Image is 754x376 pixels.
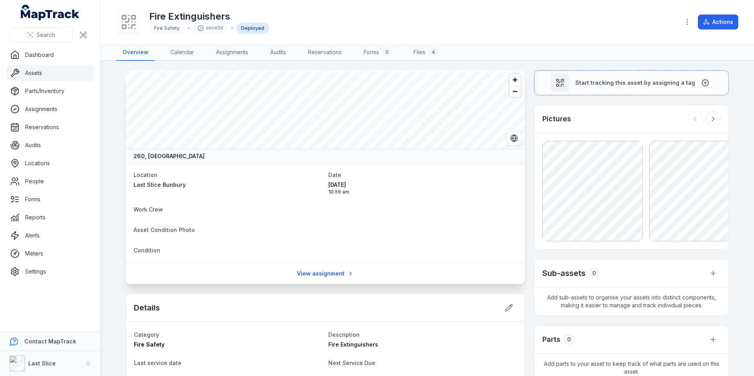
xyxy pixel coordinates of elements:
a: Locations [6,155,94,171]
span: Last service date [134,360,181,366]
strong: Last Slice [28,360,56,367]
a: Reservations [6,119,94,135]
h2: Sub-assets [542,268,586,279]
div: eece2d [193,23,228,34]
span: Work Crew [134,206,163,213]
strong: 260, [GEOGRAPHIC_DATA] [134,152,205,160]
a: Last Slice Bunbury [134,181,322,189]
span: Next Service Due [328,360,375,366]
a: Meters [6,246,94,261]
span: Asset Condition Photo [134,226,195,233]
h1: Fire Extinguishers [149,10,269,23]
a: Overview [116,44,155,61]
a: Audits [264,44,292,61]
span: Search [37,31,55,39]
a: Parts/Inventory [6,83,94,99]
button: Switch to Satellite View [507,131,522,146]
a: Assignments [6,101,94,117]
a: Reservations [302,44,348,61]
a: Assignments [210,44,254,61]
a: Forms0 [357,44,398,61]
a: Alerts [6,228,94,243]
a: Assets [6,65,94,81]
button: Search [9,27,73,42]
button: Zoom out [509,86,521,97]
a: Settings [6,264,94,279]
a: Forms [6,192,94,207]
span: 10:59 am [328,189,517,195]
div: 0 [589,268,600,279]
a: Dashboard [6,47,94,63]
div: Deployed [236,23,269,34]
time: 10/10/2025, 10:59:00 am [328,181,517,195]
button: Actions [698,15,738,29]
span: Add sub-assets to organise your assets into distinct components, making it easier to manage and t... [534,287,728,316]
div: 4 [428,47,438,57]
span: Date [328,172,341,178]
span: Fire Safety [154,25,179,31]
h3: Parts [542,334,560,345]
span: Fire Safety [134,341,165,348]
div: 0 [382,47,392,57]
span: Condition [134,247,160,254]
span: Location [134,172,157,178]
span: [DATE] [328,181,517,189]
a: Files4 [407,44,444,61]
span: Last Slice Bunbury [134,181,186,188]
span: Description [328,331,360,338]
h2: Details [134,302,160,313]
button: Start tracking this asset by assigning a tag [534,70,729,95]
canvas: Map [126,70,525,149]
button: Zoom in [509,74,521,86]
span: Start tracking this asset by assigning a tag [575,79,695,87]
a: MapTrack [21,5,80,20]
a: People [6,173,94,189]
h3: Pictures [542,113,571,124]
a: Calendar [164,44,200,61]
a: Audits [6,137,94,153]
span: Fire Extinguishers [328,341,378,348]
a: Reports [6,210,94,225]
strong: Contact MapTrack [24,338,76,345]
a: View assignment [292,266,359,281]
span: Category [134,331,159,338]
div: 0 [564,334,575,345]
